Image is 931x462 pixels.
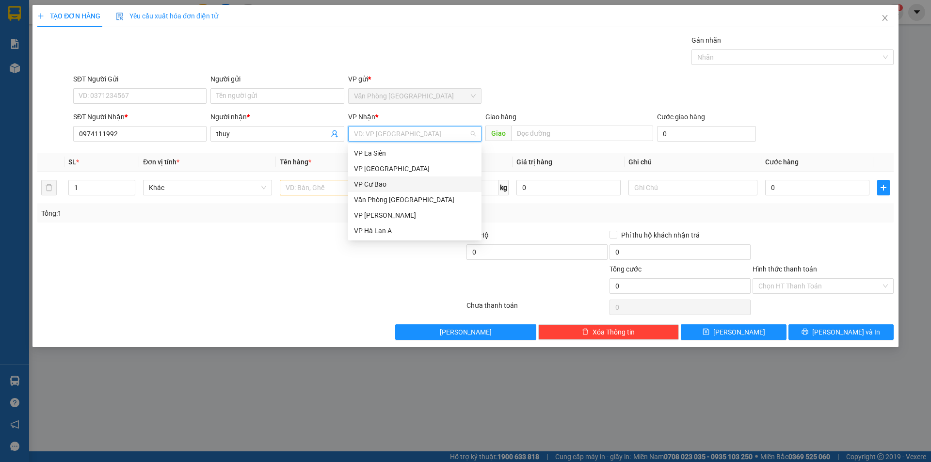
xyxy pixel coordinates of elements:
button: plus [877,180,890,195]
span: delete [582,328,589,336]
button: save[PERSON_NAME] [681,324,786,340]
span: VP Nhận [348,113,375,121]
div: Văn Phòng Sài Gòn [348,192,482,207]
div: VP Châu Sơn [348,207,482,223]
span: TẠO ĐƠN HÀNG [37,12,100,20]
label: Gán nhãn [691,36,721,44]
span: plus [878,184,889,191]
div: SĐT Người Gửi [73,74,207,84]
li: In ngày: 09:50 12/09 [5,72,112,85]
div: Người nhận [210,112,344,122]
span: Văn Phòng Sài Gòn [354,89,476,103]
span: Giao [485,126,511,141]
label: Cước giao hàng [657,113,705,121]
div: VP [PERSON_NAME] [354,210,476,221]
span: user-add [331,130,338,138]
span: Xóa Thông tin [593,327,635,337]
div: VP gửi [348,74,482,84]
span: Cước hàng [765,158,799,166]
div: Chưa thanh toán [465,300,609,317]
button: [PERSON_NAME] [395,324,536,340]
div: Người gửi [210,74,344,84]
div: Tổng: 1 [41,208,359,219]
div: VP Cư Bao [348,176,482,192]
span: Tên hàng [280,158,311,166]
div: VP [GEOGRAPHIC_DATA] [354,163,476,174]
span: [PERSON_NAME] và In [812,327,880,337]
input: VD: Bàn, Ghế [280,180,409,195]
span: close [881,14,889,22]
div: VP Ea Siên [348,145,482,161]
input: Cước giao hàng [657,126,756,142]
input: 0 [516,180,621,195]
span: save [703,328,709,336]
span: Khác [149,180,266,195]
div: VP Cư Bao [354,179,476,190]
span: Tổng cước [610,265,642,273]
button: delete [41,180,57,195]
li: Thảo Lan [5,58,112,72]
span: plus [37,13,44,19]
span: Giao hàng [485,113,516,121]
input: Ghi Chú [628,180,757,195]
span: SL [68,158,76,166]
span: Phí thu hộ khách nhận trả [617,230,704,240]
button: printer[PERSON_NAME] và In [788,324,894,340]
span: Thu Hộ [466,231,489,239]
span: Đơn vị tính [143,158,179,166]
div: VP Bình Hòa [348,161,482,176]
div: VP Hà Lan A [348,223,482,239]
span: Giá trị hàng [516,158,552,166]
div: SĐT Người Nhận [73,112,207,122]
div: VP Hà Lan A [354,225,476,236]
div: Văn Phòng [GEOGRAPHIC_DATA] [354,194,476,205]
label: Hình thức thanh toán [753,265,817,273]
span: [PERSON_NAME] [440,327,492,337]
span: kg [499,180,509,195]
div: VP Ea Siên [354,148,476,159]
span: Yêu cầu xuất hóa đơn điện tử [116,12,218,20]
button: Close [871,5,899,32]
button: deleteXóa Thông tin [538,324,679,340]
input: Dọc đường [511,126,653,141]
span: [PERSON_NAME] [713,327,765,337]
span: printer [802,328,808,336]
th: Ghi chú [625,153,761,172]
img: icon [116,13,124,20]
